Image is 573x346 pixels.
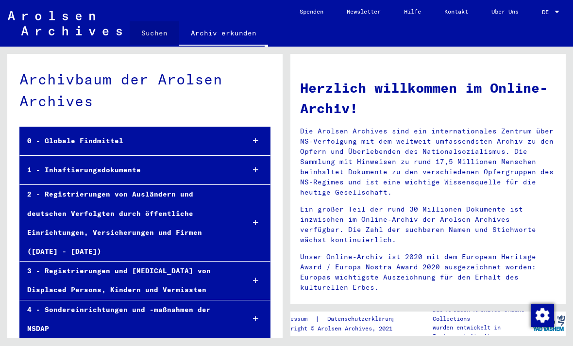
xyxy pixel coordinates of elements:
p: wurden entwickelt in Partnerschaft mit [433,323,531,341]
span: DE [542,9,553,16]
a: Suchen [130,21,179,45]
p: Unser Online-Archiv ist 2020 mit dem European Heritage Award / Europa Nostra Award 2020 ausgezeic... [300,252,556,293]
div: Archivbaum der Arolsen Archives [19,68,270,112]
img: Arolsen_neg.svg [8,11,122,35]
img: Zustimmung ändern [531,304,554,327]
div: | [277,314,407,324]
div: Zustimmung ändern [530,303,554,327]
p: Copyright © Arolsen Archives, 2021 [277,324,407,333]
p: Die Arolsen Archives sind ein internationales Zentrum über NS-Verfolgung mit dem weltweit umfasse... [300,126,556,198]
div: 2 - Registrierungen von Ausländern und deutschen Verfolgten durch öffentliche Einrichtungen, Vers... [20,185,236,261]
a: Impressum [277,314,315,324]
h1: Herzlich willkommen im Online-Archiv! [300,78,556,118]
a: Archiv erkunden [179,21,268,47]
p: Ein großer Teil der rund 30 Millionen Dokumente ist inzwischen im Online-Archiv der Arolsen Archi... [300,204,556,245]
div: 3 - Registrierungen und [MEDICAL_DATA] von Displaced Persons, Kindern und Vermissten [20,262,236,299]
div: 4 - Sondereinrichtungen und -maßnahmen der NSDAP [20,300,236,338]
div: 1 - Inhaftierungsdokumente [20,161,236,180]
p: Die Arolsen Archives Online-Collections [433,306,531,323]
a: Datenschutzerklärung [320,314,407,324]
div: 0 - Globale Findmittel [20,132,236,150]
